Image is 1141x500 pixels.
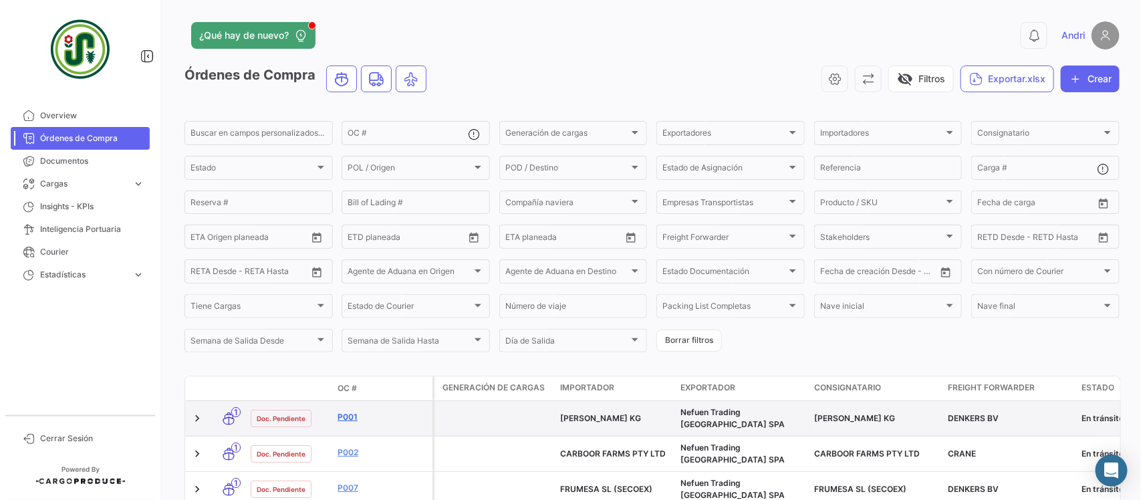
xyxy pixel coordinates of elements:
input: Hasta [539,234,594,243]
span: FRUMESA SL (SECOEX) [814,484,906,494]
span: Doc. Pendiente [257,449,305,459]
span: Documentos [40,155,144,167]
input: Desde [505,234,529,243]
span: Importadores [820,130,944,140]
span: DENKERS BV [948,413,999,423]
a: Expand/Collapse Row [191,412,204,425]
input: Hasta [224,234,279,243]
span: Estado [1082,382,1114,394]
span: Freight Forwarder [948,382,1035,394]
span: Generación de cargas [505,130,630,140]
span: Producto / SKU [820,200,944,209]
input: Hasta [1011,234,1066,243]
input: Hasta [854,269,909,278]
button: Ocean [327,66,356,92]
button: ¿Qué hay de nuevo? [191,22,315,49]
span: Insights - KPIs [40,201,144,213]
button: Open calendar [621,227,641,247]
span: FRUMESA SL (SECOEX) [560,484,652,494]
button: Exportar.xlsx [961,66,1054,92]
a: Inteligencia Portuaria [11,218,150,241]
input: Desde [977,234,1001,243]
span: Nefuen Trading Chile SPA [680,478,785,500]
span: Consignatario [977,130,1102,140]
span: Estado de Courier [348,303,472,313]
input: Desde [191,234,215,243]
img: placeholder-user.png [1092,21,1120,49]
span: Importador [560,382,614,394]
a: P007 [338,482,427,494]
span: Exportador [680,382,735,394]
span: Tiene Cargas [191,303,315,313]
span: Overview [40,110,144,122]
input: Hasta [1011,200,1066,209]
span: Generación de cargas [442,382,545,394]
input: Hasta [224,269,279,278]
span: Semana de Salida Hasta [348,338,472,348]
span: Andri [1061,29,1085,42]
datatable-header-cell: Estado Doc. [245,383,332,394]
datatable-header-cell: OC # [332,377,432,400]
span: AUGUST STORCK KG [560,413,641,423]
datatable-header-cell: Consignatario [809,376,942,400]
span: OC # [338,382,357,394]
span: Órdenes de Compra [40,132,144,144]
span: Nefuen Trading Chile SPA [680,407,785,429]
button: visibility_offFiltros [888,66,954,92]
input: Desde [820,269,844,278]
button: Land [362,66,391,92]
datatable-header-cell: Importador [555,376,675,400]
span: 1 [231,407,241,417]
span: Freight Forwarder [662,234,787,243]
span: 1 [231,443,241,453]
a: P001 [338,411,427,423]
span: CRANE [948,449,976,459]
span: CARBOOR FARMS PTY LTD [814,449,920,459]
a: Overview [11,104,150,127]
span: Nave inicial [820,303,944,313]
span: Nave final [977,303,1102,313]
datatable-header-cell: Modo de Transporte [212,383,245,394]
span: Con número de Courier [977,269,1102,278]
a: Órdenes de Compra [11,127,150,150]
h3: Órdenes de Compra [184,66,430,92]
span: Agente de Aduana en Origen [348,269,472,278]
span: Semana de Salida Desde [191,338,315,348]
img: 09eb5b32-e659-4764-be0d-2e13a6635bbc.jpeg [47,16,114,83]
input: Desde [191,269,215,278]
span: Inteligencia Portuaria [40,223,144,235]
span: Empresas Transportistas [662,200,787,209]
a: Expand/Collapse Row [191,483,204,496]
span: Exportadores [662,130,787,140]
span: Día de Salida [505,338,630,348]
button: Open calendar [936,262,956,282]
span: Courier [40,246,144,258]
button: Borrar filtros [656,330,722,352]
div: Abrir Intercom Messenger [1096,455,1128,487]
span: Estado de Asignación [662,165,787,174]
datatable-header-cell: Generación de cargas [434,376,555,400]
button: Open calendar [1094,227,1114,247]
a: Insights - KPIs [11,195,150,218]
span: POD / Destino [505,165,630,174]
span: POL / Origen [348,165,472,174]
button: Open calendar [464,227,484,247]
span: Doc. Pendiente [257,484,305,495]
span: AUGUST STORCK KG [814,413,895,423]
span: DENKERS BV [948,484,999,494]
span: Doc. Pendiente [257,413,305,424]
span: Estado [191,165,315,174]
span: Packing List Completas [662,303,787,313]
button: Crear [1061,66,1120,92]
button: Open calendar [1094,193,1114,213]
button: Air [396,66,426,92]
span: Estadísticas [40,269,127,281]
span: Compañía naviera [505,200,630,209]
span: expand_more [132,269,144,281]
button: Open calendar [307,227,327,247]
input: Desde [977,200,1001,209]
input: Hasta [381,234,436,243]
datatable-header-cell: Freight Forwarder [942,376,1076,400]
span: CARBOOR FARMS PTY LTD [560,449,666,459]
a: Expand/Collapse Row [191,447,204,461]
